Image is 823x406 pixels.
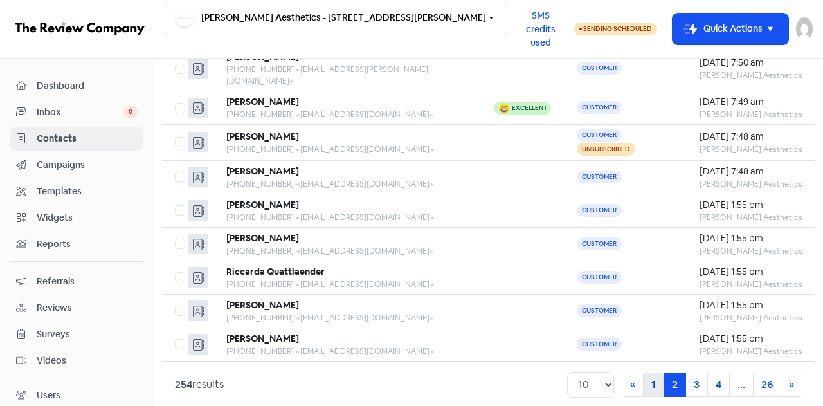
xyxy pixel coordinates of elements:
a: Previous [622,373,644,397]
span: Customer [577,271,622,284]
div: [PERSON_NAME] Aesthetics [700,143,802,155]
span: Inbox [37,106,123,119]
a: Dashboard [10,74,143,98]
span: 0 [123,106,138,118]
span: Reviews [37,301,138,315]
span: Sending Scheduled [583,24,652,33]
a: Reviews [10,296,143,320]
div: [DATE] 7:48 am [700,165,802,178]
button: Quick Actions [673,14,788,44]
span: Customer [577,237,622,250]
div: [PHONE_NUMBER] <[EMAIL_ADDRESS][DOMAIN_NAME]> [226,245,468,257]
span: Customer [577,101,622,114]
button: [PERSON_NAME] Aesthetics - [STREET_ADDRESS][PERSON_NAME] [165,1,507,35]
a: Surveys [10,322,143,346]
div: [PHONE_NUMBER] <[EMAIL_ADDRESS][DOMAIN_NAME]> [226,346,468,357]
div: [DATE] 1:55 pm [700,265,802,279]
a: 26 [753,373,781,397]
b: Riccarda Quattlaender [226,266,325,277]
span: Customer [577,129,622,142]
div: [PERSON_NAME] Aesthetics [700,109,802,120]
div: [DATE] 7:48 am [700,130,802,143]
div: [PERSON_NAME] Aesthetics [700,178,802,190]
span: Widgets [37,211,138,225]
a: Next [781,373,802,397]
div: Excellent [512,105,547,111]
span: Campaigns [37,158,138,172]
b: [PERSON_NAME] [226,232,299,244]
span: Reports [37,237,138,251]
div: [PERSON_NAME] Aesthetics [700,312,802,324]
div: [PHONE_NUMBER] <[EMAIL_ADDRESS][DOMAIN_NAME]> [226,312,468,324]
div: [PHONE_NUMBER] <[EMAIL_ADDRESS][DOMAIN_NAME]> [226,109,468,120]
span: Referrals [37,275,138,288]
span: Unsubscribed [577,143,635,156]
img: User [796,17,813,41]
a: SMS credits used [507,21,574,35]
span: Contacts [37,132,138,145]
div: [PHONE_NUMBER] <[EMAIL_ADDRESS][DOMAIN_NAME]> [226,143,468,155]
div: [PERSON_NAME] Aesthetics [700,245,802,257]
span: Videos [37,354,138,367]
span: Customer [577,62,622,75]
a: Campaigns [10,153,143,177]
span: Dashboard [37,79,138,93]
span: Customer [577,171,622,183]
span: SMS credits used [518,9,563,50]
span: « [630,378,635,391]
a: Inbox 0 [10,100,143,124]
div: [DATE] 1:55 pm [700,299,802,312]
a: Referrals [10,270,143,293]
a: Reports [10,232,143,256]
a: 2 [664,373,686,397]
span: Surveys [37,328,138,341]
a: ... [729,373,754,397]
div: [DATE] 7:49 am [700,95,802,109]
div: [DATE] 1:55 pm [700,332,802,346]
a: Sending Scheduled [574,21,657,37]
a: Widgets [10,206,143,230]
b: [PERSON_NAME] [226,299,299,311]
b: [PERSON_NAME] [226,131,299,142]
div: [PHONE_NUMBER] <[EMAIL_ADDRESS][DOMAIN_NAME]> [226,178,468,190]
div: [PERSON_NAME] Aesthetics [700,212,802,223]
b: [PERSON_NAME] [226,96,299,107]
div: [PHONE_NUMBER] <[EMAIL_ADDRESS][PERSON_NAME][DOMAIN_NAME]> [226,64,468,87]
a: Templates [10,180,143,203]
b: [PERSON_NAME] [226,199,299,210]
b: [PERSON_NAME] [226,165,299,177]
a: 4 [707,373,730,397]
div: [PHONE_NUMBER] <[EMAIL_ADDRESS][DOMAIN_NAME]> [226,279,468,290]
div: [PERSON_NAME] Aesthetics [700,279,802,290]
a: Contacts [10,127,143,151]
span: Customer [577,204,622,217]
div: [PERSON_NAME] Aesthetics [700,69,802,81]
span: » [789,378,794,391]
div: [PERSON_NAME] Aesthetics [700,346,802,357]
span: Templates [37,185,138,198]
a: 3 [685,373,708,397]
div: [PHONE_NUMBER] <[EMAIL_ADDRESS][DOMAIN_NAME]> [226,212,468,223]
div: [DATE] 1:55 pm [700,232,802,245]
strong: 254 [175,378,192,391]
b: [PERSON_NAME] [226,333,299,344]
div: Users [37,389,60,402]
span: Customer [577,304,622,317]
a: 1 [643,373,664,397]
div: [DATE] 1:55 pm [700,198,802,212]
a: Videos [10,349,143,373]
div: results [175,377,224,392]
span: Customer [577,338,622,351]
div: [DATE] 7:50 am [700,56,802,69]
